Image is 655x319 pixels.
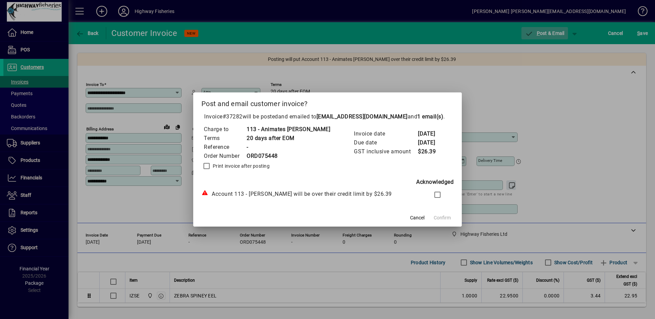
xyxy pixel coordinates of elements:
span: #37282 [223,113,243,120]
p: Invoice will be posted . [201,113,454,121]
td: Terms [203,134,246,143]
td: $26.39 [418,147,445,156]
td: ORD075448 [246,152,330,161]
td: [DATE] [418,138,445,147]
label: Print invoice after posting [211,163,270,169]
td: - [246,143,330,152]
td: Reference [203,143,246,152]
b: [EMAIL_ADDRESS][DOMAIN_NAME] [317,113,408,120]
td: Due date [354,138,418,147]
span: Cancel [410,214,424,221]
td: Charge to [203,125,246,134]
td: 113 - Animates [PERSON_NAME] [246,125,330,134]
span: and emailed to [278,113,444,120]
td: Order Number [203,152,246,161]
td: Invoice date [354,129,418,138]
h2: Post and email customer invoice? [193,92,462,112]
div: Account 113 - [PERSON_NAME] will be over their credit limit by $26.39 [201,190,421,198]
div: Acknowledged [201,178,454,186]
b: 1 email(s) [417,113,443,120]
button: Cancel [406,212,428,224]
span: and [408,113,444,120]
td: 20 days after EOM [246,134,330,143]
td: [DATE] [418,129,445,138]
td: GST inclusive amount [354,147,418,156]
